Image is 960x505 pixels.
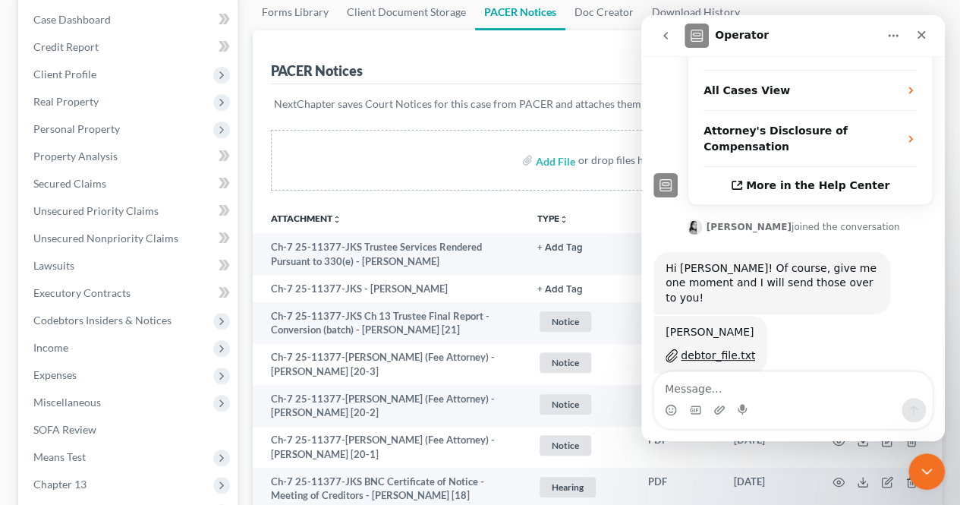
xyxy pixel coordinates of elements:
[253,427,525,469] td: Ch-7 25-11377-[PERSON_NAME] (Fee Attorney) - [PERSON_NAME] [20-1]
[253,275,525,302] td: Ch-7 25-11377-JKS - [PERSON_NAME]
[47,96,291,152] div: Attorney's Disclosure of Compensation
[537,285,583,295] button: + Add Tag
[253,302,525,344] td: Ch-7 25-11377-JKS Ch 13 Trustee Final Report - Conversion (batch) - [PERSON_NAME] [21]
[12,301,291,375] div: Lindsey says…
[12,202,291,237] div: Lindsey says…
[72,389,84,401] button: Upload attachment
[274,96,921,112] p: NextChapter saves Court Notices for this case from PACER and attaches them here.
[33,341,68,354] span: Income
[33,450,86,463] span: Means Test
[21,225,238,252] a: Unsecured Nonpriority Claims
[12,301,126,358] div: [PERSON_NAME]debtor_file.txt[PERSON_NAME] • 29m ago
[271,62,363,80] div: PACER Notices
[33,368,77,381] span: Expenses
[24,389,36,401] button: Emoji picker
[21,416,238,443] a: SOFA Review
[636,302,722,344] td: PDF
[537,475,624,500] a: Hearing
[540,394,591,415] span: Notice
[65,205,259,219] div: joined the conversation
[21,279,238,307] a: Executory Contracts
[641,15,945,441] iframe: Intercom live chat
[33,259,74,272] span: Lawsuits
[33,204,159,217] span: Unsecured Priority Claims
[908,453,945,490] iframe: Intercom live chat
[33,177,106,190] span: Secured Claims
[47,152,291,189] a: More in the Help Center
[33,122,120,135] span: Personal Property
[21,33,238,61] a: Credit Report
[253,385,525,427] td: Ch-7 25-11377-[PERSON_NAME] (Fee Attorney) - [PERSON_NAME] [20-2]
[21,197,238,225] a: Unsecured Priority Claims
[537,350,624,375] a: Notice
[21,170,238,197] a: Secured Claims
[47,55,291,96] div: All Cases View
[260,383,285,407] button: Send a message…
[96,389,109,401] button: Start recording
[48,389,60,401] button: Gif picker
[540,311,591,332] span: Notice
[33,40,99,53] span: Credit Report
[33,13,111,26] span: Case Dashboard
[537,309,624,334] a: Notice
[636,233,722,275] td: PDF
[21,143,238,170] a: Property Analysis
[24,246,237,291] div: Hi [PERSON_NAME]! Of course, give me one moment and I will send those over to you!
[537,243,583,253] button: + Add Tag
[33,396,101,409] span: Miscellaneous
[537,214,568,224] button: TYPEunfold_more
[271,213,342,224] a: Attachmentunfold_more
[105,164,248,177] span: More in the Help Center
[537,392,624,417] a: Notice
[46,204,61,219] img: Profile image for Lindsey
[253,344,525,386] td: Ch-7 25-11377-[PERSON_NAME] (Fee Attorney) - [PERSON_NAME] [20-3]
[33,423,96,436] span: SOFA Review
[537,282,624,296] a: + Add Tag
[33,478,87,491] span: Chapter 13
[33,150,118,163] span: Property Analysis
[21,6,238,33] a: Case Dashboard
[33,232,178,245] span: Unsecured Nonpriority Claims
[33,286,131,299] span: Executory Contracts
[24,333,114,349] a: debtor_file.txt
[33,314,172,327] span: Codebtors Insiders & Notices
[540,435,591,456] span: Notice
[33,95,99,108] span: Real Property
[39,333,114,349] div: debtor_file.txt
[540,477,596,497] span: Hearing
[253,233,525,275] td: Ch-7 25-11377-JKS Trustee Services Rendered Pursuant to 330(e) - [PERSON_NAME]
[636,344,722,386] td: PDF
[12,237,249,300] div: Hi [PERSON_NAME]! Of course, give me one moment and I will send those over to you!
[537,240,624,254] a: + Add Tag
[21,252,238,279] a: Lawsuits
[636,385,722,427] td: PDF
[12,237,291,301] div: Lindsey says…
[62,69,149,81] strong: All Cases View
[65,207,150,217] b: [PERSON_NAME]
[13,357,291,383] textarea: Message…
[578,153,659,168] div: or drop files here
[12,158,36,182] img: Profile image for Operator
[636,427,722,469] td: PDF
[559,215,568,224] i: unfold_more
[722,427,814,469] td: [DATE]
[24,310,114,325] div: [PERSON_NAME]
[62,109,206,137] strong: Attorney's Disclosure of Compensation
[636,275,722,302] td: PDF
[33,68,96,80] span: Client Profile
[540,352,591,373] span: Notice
[537,433,624,458] a: Notice
[332,215,342,224] i: unfold_more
